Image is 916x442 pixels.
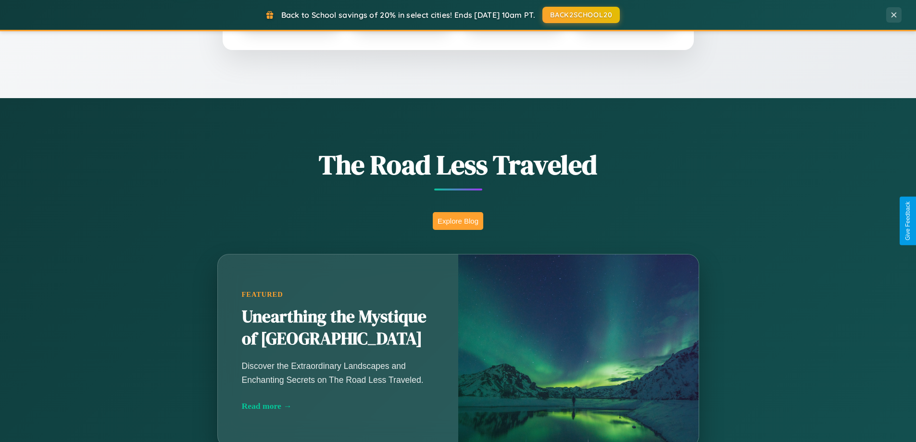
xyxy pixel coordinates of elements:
[542,7,620,23] button: BACK2SCHOOL20
[242,401,434,411] div: Read more →
[904,202,911,240] div: Give Feedback
[242,306,434,350] h2: Unearthing the Mystique of [GEOGRAPHIC_DATA]
[170,146,747,183] h1: The Road Less Traveled
[281,10,535,20] span: Back to School savings of 20% in select cities! Ends [DATE] 10am PT.
[242,290,434,299] div: Featured
[242,359,434,386] p: Discover the Extraordinary Landscapes and Enchanting Secrets on The Road Less Traveled.
[433,212,483,230] button: Explore Blog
